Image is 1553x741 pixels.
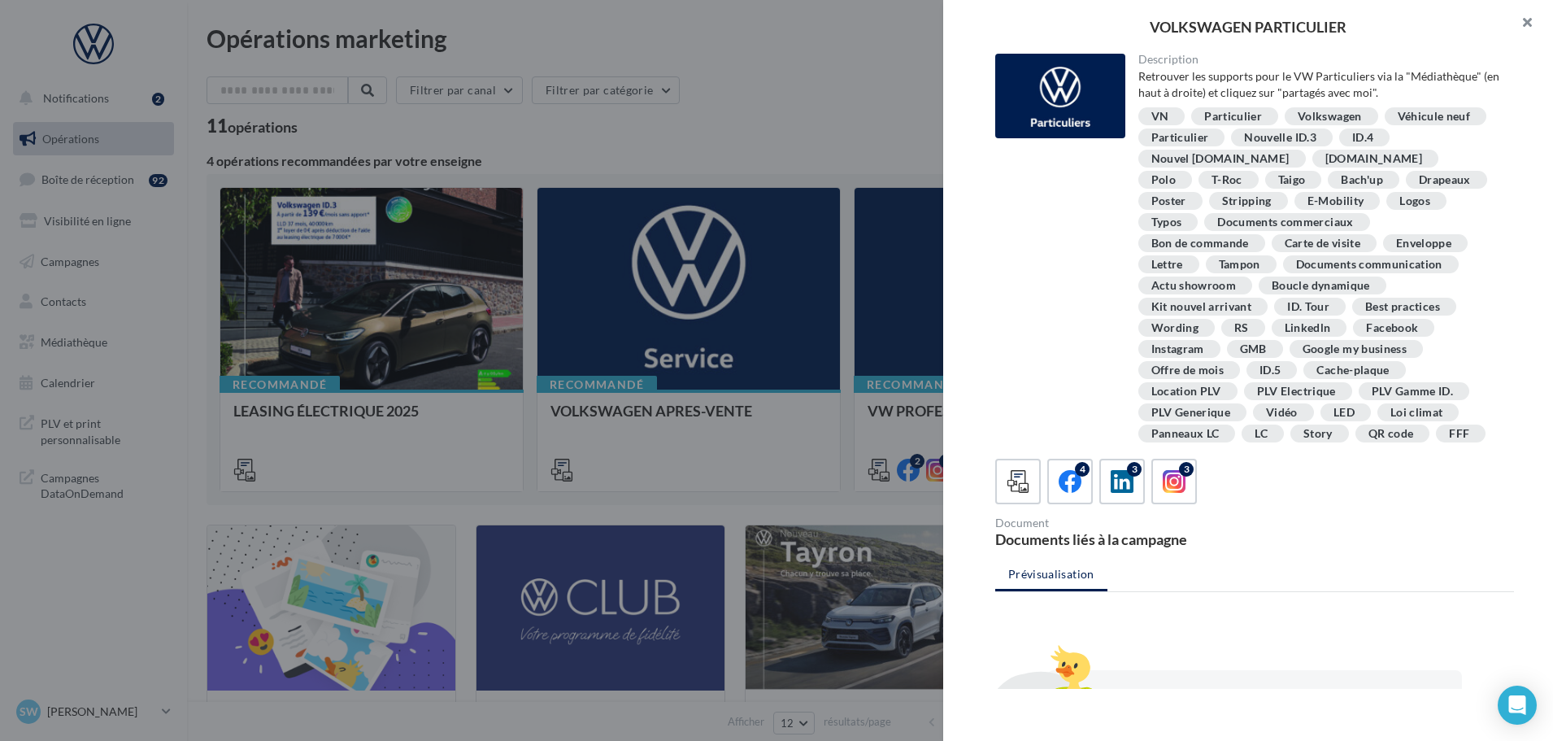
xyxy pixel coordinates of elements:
[1307,195,1364,207] div: E-Mobility
[1244,132,1316,144] div: Nouvelle ID.3
[1341,174,1382,186] div: Bach'up
[1398,111,1471,123] div: Véhicule neuf
[1390,407,1443,419] div: Loi climat
[1234,322,1249,334] div: RS
[1303,428,1333,440] div: Story
[1222,195,1272,207] div: Stripping
[1399,195,1430,207] div: Logos
[1151,364,1225,377] div: Offre de mois
[1217,216,1353,229] div: Documents commerciaux
[1151,259,1183,271] div: Lettre
[1396,238,1451,250] div: Enveloppe
[1151,238,1249,250] div: Bon de commande
[1365,301,1440,313] div: Best practices
[969,20,1527,34] div: VOLKSWAGEN PARTICULIER
[1303,343,1407,355] div: Google my business
[1219,259,1260,271] div: Tampon
[1179,462,1194,477] div: 3
[1204,111,1262,123] div: Particulier
[1372,386,1454,398] div: PLV Gamme ID.
[1138,54,1502,65] div: Description
[1366,322,1418,334] div: Facebook
[1449,428,1469,440] div: FFF
[1278,174,1306,186] div: Taigo
[1333,407,1355,419] div: LED
[1296,259,1442,271] div: Documents communication
[1266,407,1298,419] div: Vidéo
[1138,68,1502,101] div: Retrouver les supports pour le VW Particuliers via la "Médiathèque" (en haut à droite) et cliquez...
[1257,386,1336,398] div: PLV Electrique
[1151,343,1204,355] div: Instagram
[1151,153,1290,165] div: Nouvel [DOMAIN_NAME]
[1287,301,1329,313] div: ID. Tour
[1151,386,1221,398] div: Location PLV
[1151,174,1176,186] div: Polo
[1075,462,1090,477] div: 4
[1368,428,1413,440] div: QR code
[1151,407,1231,419] div: PLV Generique
[1151,216,1182,229] div: Typos
[1151,428,1220,440] div: Panneaux LC
[995,532,1248,547] div: Documents liés à la campagne
[1255,428,1268,440] div: LC
[1316,364,1389,377] div: Cache-plaque
[1325,153,1423,165] div: [DOMAIN_NAME]
[1272,280,1370,292] div: Boucle dynamique
[1212,174,1242,186] div: T-Roc
[1285,322,1331,334] div: Linkedln
[1240,343,1267,355] div: GMB
[1127,462,1142,477] div: 3
[1151,280,1237,292] div: Actu showroom
[1151,301,1252,313] div: Kit nouvel arrivant
[1498,686,1537,725] div: Open Intercom Messenger
[1259,364,1281,377] div: ID.5
[1151,111,1169,123] div: VN
[1151,195,1186,207] div: Poster
[995,517,1248,529] div: Document
[1352,132,1373,144] div: ID.4
[1298,111,1362,123] div: Volkswagen
[1285,238,1360,250] div: Carte de visite
[1151,322,1198,334] div: Wording
[1151,132,1209,144] div: Particulier
[1419,174,1471,186] div: Drapeaux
